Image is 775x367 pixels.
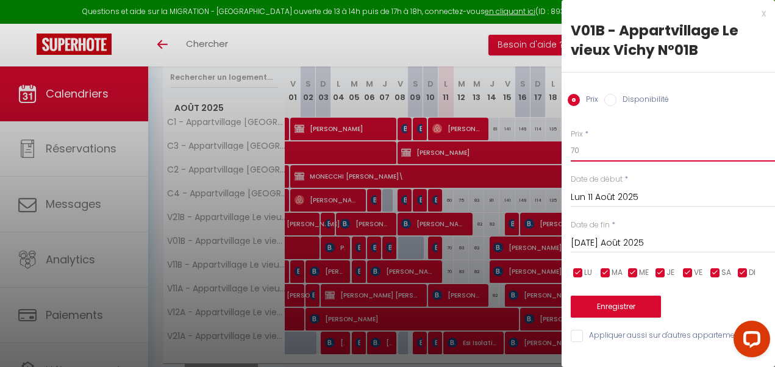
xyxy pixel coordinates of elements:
span: LU [584,267,592,279]
button: Enregistrer [571,296,661,318]
label: Prix [571,129,583,140]
label: Prix [580,94,598,107]
label: Disponibilité [616,94,669,107]
div: V01B - Appartvillage Le vieux Vichy N°01B [571,21,766,60]
span: SA [721,267,731,279]
span: DI [749,267,755,279]
label: Date de début [571,174,623,185]
iframe: LiveChat chat widget [724,316,775,367]
span: VE [694,267,702,279]
div: Tarifs mis à jour avec succès [616,60,755,71]
span: ME [639,267,649,279]
span: MA [612,267,623,279]
label: Date de fin [571,219,610,231]
div: x [562,6,766,21]
span: JE [666,267,674,279]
